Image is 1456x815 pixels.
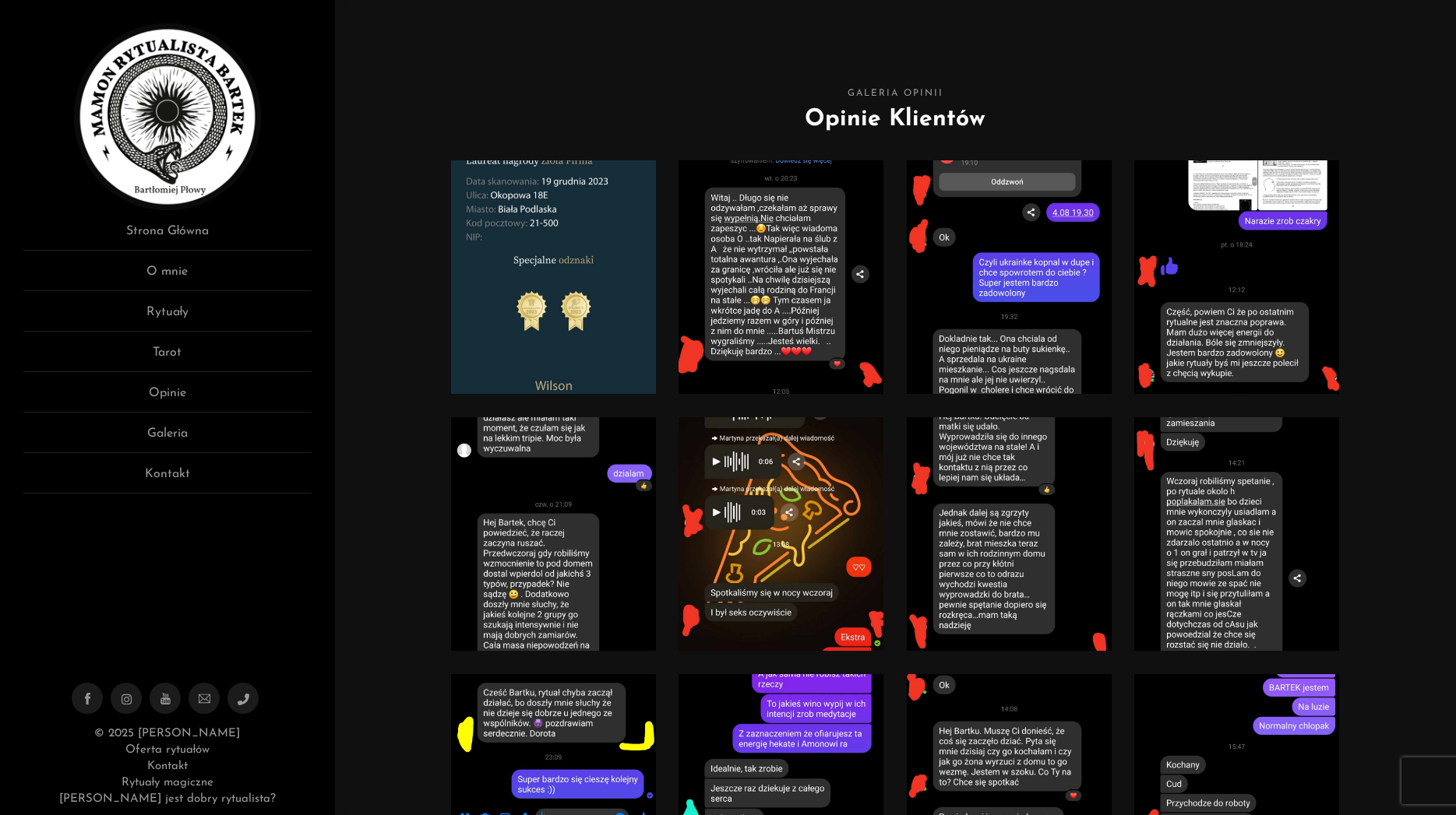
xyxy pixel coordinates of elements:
a: Strona Główna [23,222,312,251]
a: Opinie [23,384,312,413]
a: Rytuały magiczne [122,777,213,789]
a: O mnie [23,262,312,291]
a: Rytuały [23,303,312,332]
a: Oferta rytuałów [125,744,210,756]
span: Galeria Opinii [451,86,1339,102]
a: Tarot [23,343,312,372]
a: Galeria [23,424,312,453]
img: Rytualista Bartek [74,23,261,210]
a: [PERSON_NAME] jest dobry rytualista? [59,793,276,805]
a: Kontakt [23,465,312,494]
a: Kontakt [147,761,188,772]
h1: Opinie Klientów [451,102,1339,137]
